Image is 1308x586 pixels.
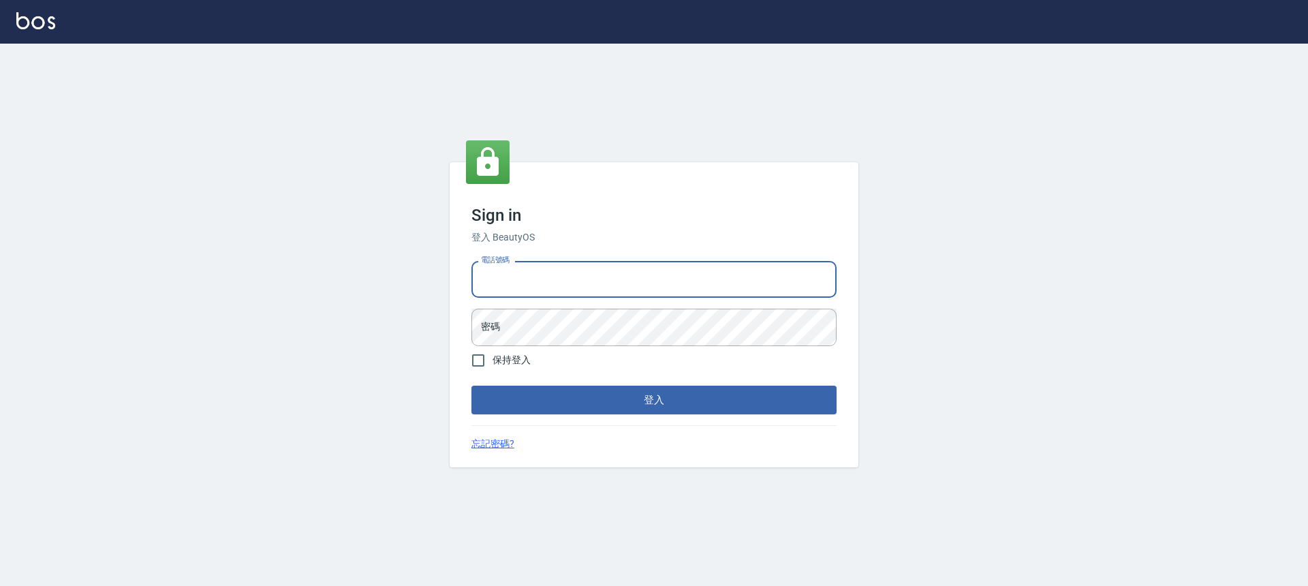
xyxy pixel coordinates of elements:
span: 保持登入 [493,353,531,367]
img: Logo [16,12,55,29]
button: 登入 [471,386,837,414]
h3: Sign in [471,206,837,225]
h6: 登入 BeautyOS [471,230,837,245]
label: 電話號碼 [481,255,510,265]
a: 忘記密碼? [471,437,514,451]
